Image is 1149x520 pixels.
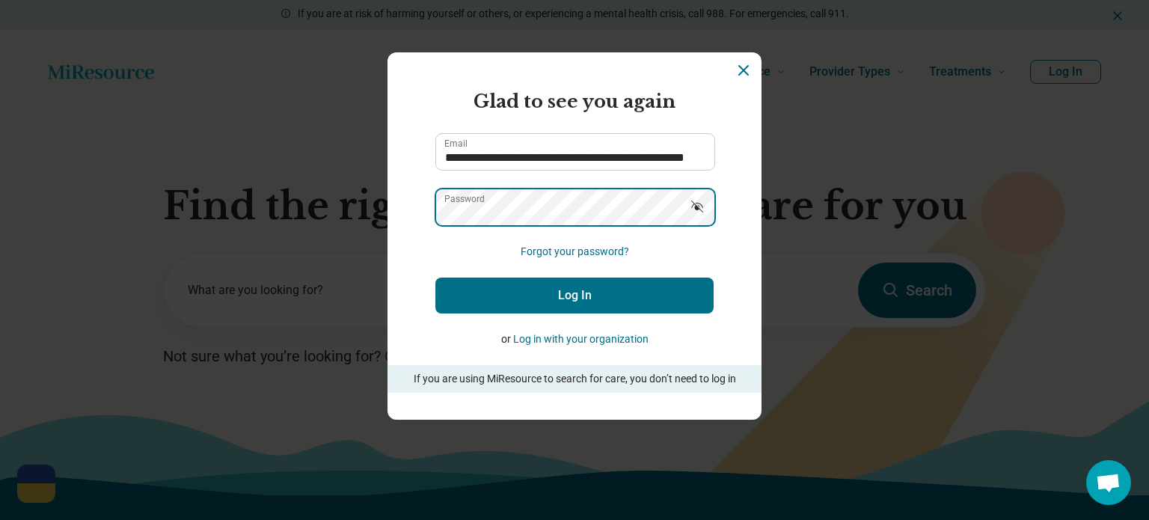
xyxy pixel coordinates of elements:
button: Forgot your password? [521,244,629,260]
p: If you are using MiResource to search for care, you don’t need to log in [408,371,741,387]
h2: Glad to see you again [435,88,714,115]
button: Log in with your organization [513,331,649,347]
p: or [435,331,714,347]
button: Show password [681,189,714,224]
button: Log In [435,278,714,313]
button: Dismiss [735,61,753,79]
label: Password [444,195,485,204]
label: Email [444,139,468,148]
section: Login Dialog [387,52,762,420]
